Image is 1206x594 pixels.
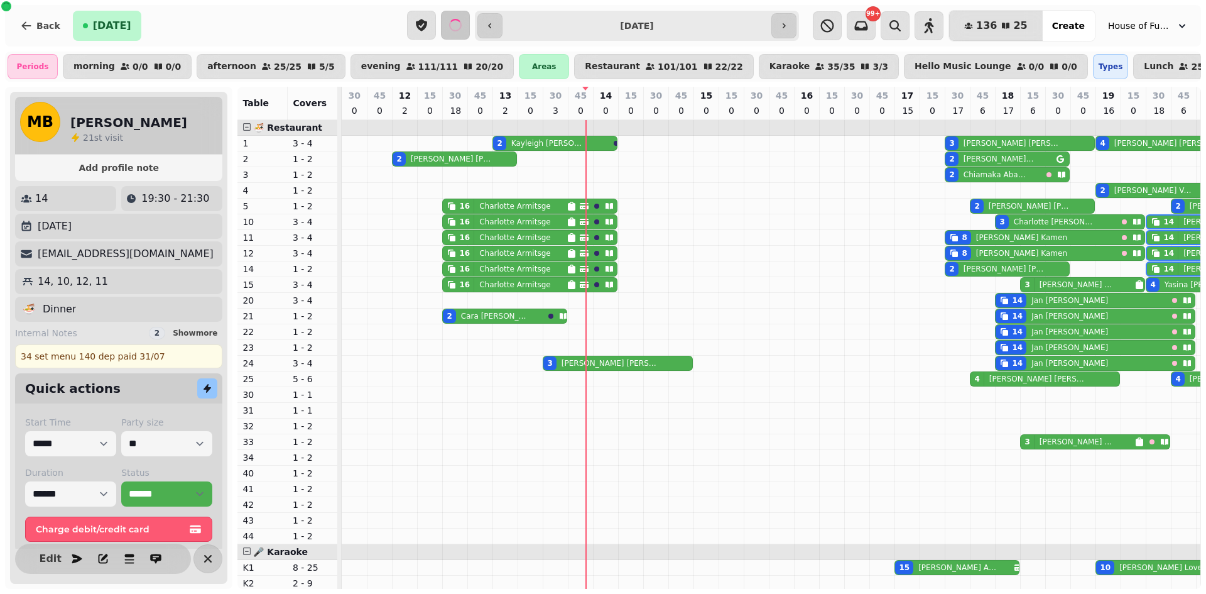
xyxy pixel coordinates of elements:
p: [PERSON_NAME] O'Brien [964,154,1036,164]
p: 14 [242,263,283,275]
p: [PERSON_NAME] Kamen [976,233,1067,243]
h2: [PERSON_NAME] [70,114,187,131]
p: Charlotte Armitsge [479,201,551,211]
span: Show more [173,329,217,337]
p: 44 [242,530,283,542]
p: 16 [1103,104,1113,117]
p: 0 [676,104,686,117]
div: Areas [519,54,569,79]
p: 22 [242,326,283,338]
p: 15 [625,89,637,102]
p: 1 - 2 [293,451,333,464]
p: Chiamaka Abaleke [964,170,1026,180]
p: [PERSON_NAME] [PERSON_NAME] [411,154,492,164]
p: 0 [1078,104,1088,117]
p: Charlotte Armitsge [479,248,551,258]
p: 12 [242,247,283,260]
p: [PERSON_NAME] Vongviseth [1114,185,1196,195]
button: Add profile note [20,160,217,176]
p: 13 [499,89,511,102]
p: Charlotte [PERSON_NAME] [1014,217,1094,227]
label: Duration [25,466,116,479]
div: 4 [974,374,979,384]
p: 14 [600,89,612,102]
div: 14 [1012,327,1023,337]
p: [PERSON_NAME] [PERSON_NAME] [989,374,1087,384]
p: 15 [1027,89,1039,102]
p: [DATE] [38,219,72,234]
p: 43 [242,514,283,527]
p: Jan [PERSON_NAME] [1031,358,1108,368]
p: 101 / 101 [658,62,698,71]
p: Hello Music Lounge [915,62,1011,72]
button: 13625 [949,11,1043,41]
p: 0 [374,104,384,117]
p: 0 [626,104,636,117]
p: 19 [1102,89,1114,102]
p: Karaoke [769,62,810,72]
p: 0 [425,104,435,117]
p: 17 [901,89,913,102]
span: 🎤 Karaoke [253,547,308,557]
p: 4 [242,184,283,197]
p: Cara [PERSON_NAME] [461,311,526,321]
div: 3 [547,358,552,368]
p: 6 [1028,104,1038,117]
p: 24 [242,357,283,370]
div: Types [1093,54,1128,79]
p: 33 [242,436,283,448]
div: 14 [1163,217,1174,227]
p: 1 - 2 [293,530,333,542]
p: 2 [399,104,410,117]
p: Charlotte Armitsge [479,217,551,227]
span: 136 [976,21,997,31]
span: House of Fu Leeds [1108,19,1171,32]
p: 3 [550,104,560,117]
p: 1 - 2 [293,436,333,448]
p: [PERSON_NAME] [PERSON_NAME] [964,264,1045,274]
p: 1 - 1 [293,388,333,401]
p: 15 [1127,89,1139,102]
p: 8 - 25 [293,561,333,574]
p: 19:30 - 21:30 [141,191,209,206]
p: evening [361,62,401,72]
p: 15 [926,89,938,102]
p: 14 [35,191,48,206]
p: 45 [776,89,788,102]
p: 0 [801,104,812,117]
span: 25 [1013,21,1027,31]
p: 1 - 2 [293,483,333,495]
p: 14, 10, 12, 11 [38,274,108,289]
p: 45 [977,89,989,102]
p: 42 [242,498,283,511]
button: evening111/11120/20 [350,54,514,79]
p: 3 - 4 [293,357,333,370]
p: 45 [1077,89,1089,102]
p: 3 - 4 [293,216,333,228]
button: Karaoke35/353/3 [759,54,899,79]
p: 45 [876,89,888,102]
p: morning [73,62,115,72]
div: 16 [459,280,470,290]
div: 34 set menu 140 dep paid 31/07 [15,344,222,368]
div: 4 [1100,138,1105,148]
span: 99+ [866,11,880,17]
p: 0 [852,104,862,117]
span: Charge debit/credit card [36,525,187,534]
p: 0 [776,104,786,117]
p: 22 / 22 [715,62,743,71]
span: Edit [43,554,58,564]
p: 34 [242,451,283,464]
div: 8 [962,233,967,243]
p: 18 [1153,104,1163,117]
p: 12 [399,89,411,102]
p: 18 [1002,89,1014,102]
p: 40 [242,467,283,480]
p: 30 [1052,89,1064,102]
div: 14 [1163,233,1174,243]
p: Kayleigh [PERSON_NAME] [511,138,587,148]
p: 1 - 2 [293,467,333,480]
div: 16 [459,233,470,243]
p: 30 [1153,89,1165,102]
div: 14 [1163,264,1174,274]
